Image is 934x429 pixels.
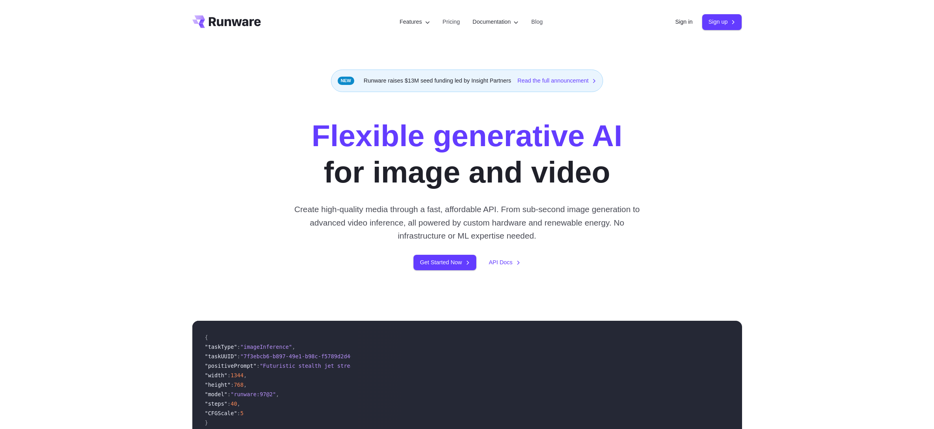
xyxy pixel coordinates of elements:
[205,353,237,359] span: "taskUUID"
[205,372,227,378] span: "width"
[489,258,521,267] a: API Docs
[675,17,693,26] a: Sign in
[192,15,261,28] a: Go to /
[244,382,247,388] span: ,
[237,353,240,359] span: :
[312,119,622,152] strong: Flexible generative AI
[231,382,234,388] span: :
[241,344,292,350] span: "imageInference"
[205,334,208,341] span: {
[241,353,363,359] span: "7f3ebcb6-b897-49e1-b98c-f5789d2d40d7"
[237,410,240,416] span: :
[227,401,231,407] span: :
[231,372,244,378] span: 1344
[231,391,276,397] span: "runware:97@2"
[292,344,295,350] span: ,
[205,420,208,426] span: }
[473,17,519,26] label: Documentation
[260,363,554,369] span: "Futuristic stealth jet streaking through a neon-lit cityscape with glowing purple exhaust"
[227,391,231,397] span: :
[231,401,237,407] span: 40
[256,363,259,369] span: :
[413,255,476,270] a: Get Started Now
[205,401,227,407] span: "steps"
[517,76,596,85] a: Read the full announcement
[443,17,460,26] a: Pricing
[244,372,247,378] span: ,
[237,401,240,407] span: ,
[205,391,227,397] span: "model"
[400,17,430,26] label: Features
[205,410,237,416] span: "CFGScale"
[531,17,543,26] a: Blog
[205,363,257,369] span: "positivePrompt"
[241,410,244,416] span: 5
[276,391,279,397] span: ,
[205,382,231,388] span: "height"
[702,14,742,30] a: Sign up
[331,70,603,92] div: Runware raises $13M seed funding led by Insight Partners
[234,382,244,388] span: 768
[312,117,622,190] h1: for image and video
[237,344,240,350] span: :
[227,372,231,378] span: :
[291,203,643,242] p: Create high-quality media through a fast, affordable API. From sub-second image generation to adv...
[205,344,237,350] span: "taskType"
